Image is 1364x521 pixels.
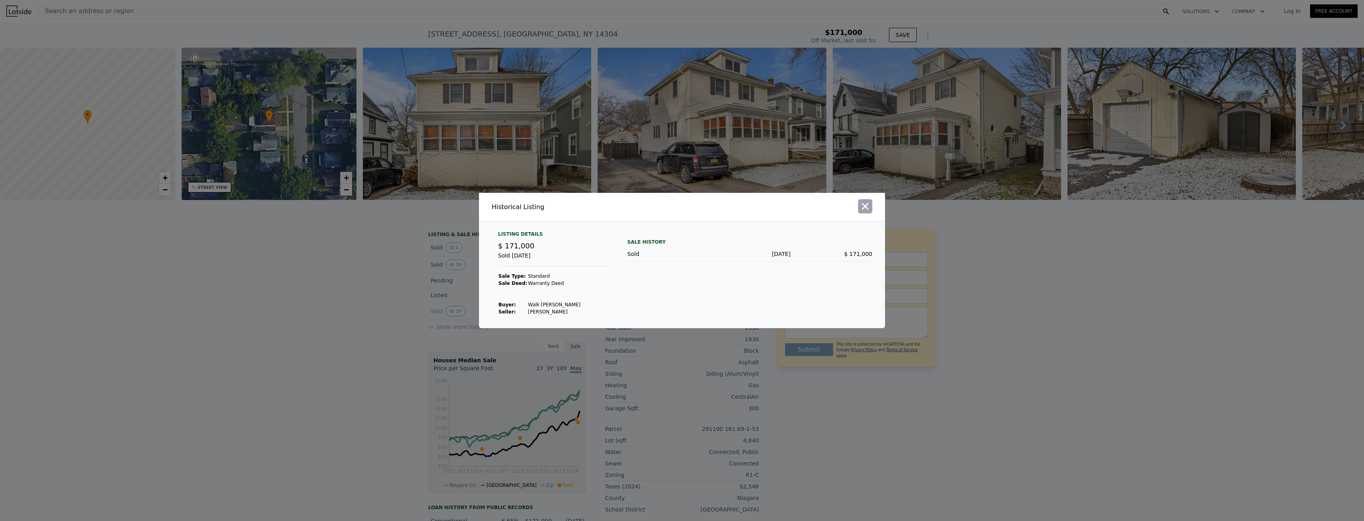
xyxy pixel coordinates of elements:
div: [DATE] [709,250,791,258]
td: Walk [PERSON_NAME] [528,301,581,308]
div: Sold [DATE] [498,252,608,266]
span: $ 171,000 [498,242,534,250]
div: Sold [627,250,709,258]
strong: Seller : [498,309,516,315]
strong: Buyer : [498,302,516,308]
div: Historical Listing [492,202,679,212]
td: Warranty Deed [528,280,581,287]
span: $ 171,000 [844,251,872,257]
strong: Sale Deed: [498,281,527,286]
div: Sale History [627,237,872,247]
strong: Sale Type: [498,273,526,279]
td: [PERSON_NAME] [528,308,581,315]
div: Listing Details [498,231,608,240]
td: Standard [528,273,581,280]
